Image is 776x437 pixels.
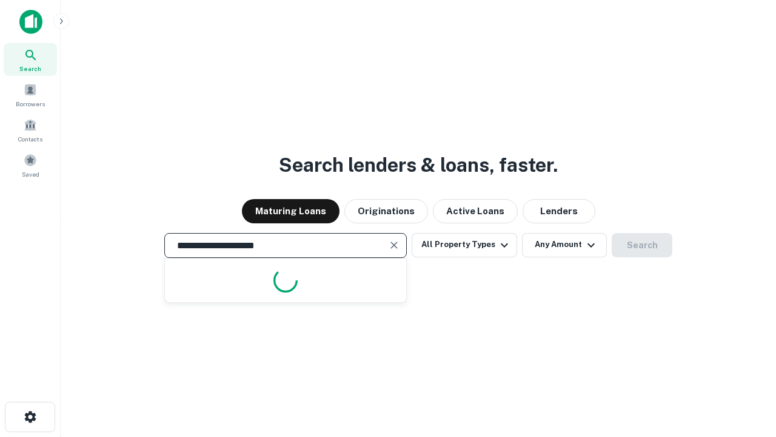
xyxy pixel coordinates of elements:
[522,233,607,257] button: Any Amount
[386,237,403,254] button: Clear
[4,43,57,76] a: Search
[344,199,428,223] button: Originations
[18,134,42,144] span: Contacts
[715,340,776,398] iframe: Chat Widget
[19,64,41,73] span: Search
[16,99,45,109] span: Borrowers
[22,169,39,179] span: Saved
[412,233,517,257] button: All Property Types
[19,10,42,34] img: capitalize-icon.png
[242,199,339,223] button: Maturing Loans
[279,151,558,180] h3: Search lenders & loans, faster.
[4,149,57,181] a: Saved
[523,199,595,223] button: Lenders
[4,78,57,111] a: Borrowers
[433,199,518,223] button: Active Loans
[4,113,57,146] a: Contacts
